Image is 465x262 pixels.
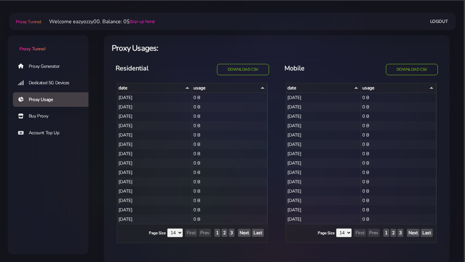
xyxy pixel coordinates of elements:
div: [DATE] [117,177,192,186]
div: [DATE] [117,196,192,205]
div: [DATE] [117,140,192,149]
li: Welcome eazyozzy00. Balance: 0$ [41,18,155,25]
div: 0 B [361,186,436,196]
div: [DATE] [286,177,361,186]
div: 0 B [192,205,267,215]
div: [DATE] [286,140,361,149]
div: 0 B [361,149,436,158]
a: (top-up here) [130,18,155,25]
button: Download CSV [217,64,269,75]
div: [DATE] [286,130,361,140]
h5: Mobile [284,64,357,73]
div: 0 B [361,168,436,177]
div: usage [362,85,435,91]
label: Page Size [318,230,335,236]
select: Page Size [167,228,183,237]
button: Show Page 2 [222,229,227,237]
div: 0 B [361,196,436,205]
div: [DATE] [286,121,361,130]
select: Page Size [336,228,352,237]
div: [DATE] [117,112,192,121]
button: Show Page 1 [383,229,389,237]
div: [DATE] [117,121,192,130]
div: 0 B [192,130,267,140]
h5: Residential [116,64,189,73]
a: Proxy Tunnel [15,16,41,27]
button: Last Page [421,229,433,237]
div: [DATE] [117,215,192,224]
div: [DATE] [286,112,361,121]
div: 0 B [361,205,436,215]
button: First Page [354,229,366,237]
div: 0 B [192,168,267,177]
div: date [119,85,191,91]
button: First Page [185,229,197,237]
a: Proxy Usage [13,92,94,107]
div: 0 B [361,112,436,121]
div: 0 B [192,102,267,112]
button: Show Page 1 [214,229,220,237]
a: Buy Proxy [13,109,94,124]
h4: Proxy Usages: [112,43,442,54]
div: 0 B [192,149,267,158]
span: Proxy Tunnel [16,19,41,25]
div: 0 B [192,177,267,186]
a: Account Top Up [13,126,94,140]
div: 0 B [361,130,436,140]
button: Next Page [238,229,251,237]
div: [DATE] [117,158,192,168]
button: Show Page 2 [390,229,396,237]
div: 0 B [192,215,267,224]
div: 0 B [192,158,267,168]
div: 0 B [192,140,267,149]
button: Show Page 3 [398,229,403,237]
div: 0 B [361,158,436,168]
div: [DATE] [117,130,192,140]
div: [DATE] [117,149,192,158]
a: Proxy Tunnel [8,35,88,52]
div: [DATE] [117,186,192,196]
div: [DATE] [286,168,361,177]
label: Page Size [149,230,166,236]
div: 0 B [192,186,267,196]
div: [DATE] [286,149,361,158]
a: Proxy Generator [13,59,94,74]
div: [DATE] [286,196,361,205]
button: Download CSV [386,64,438,75]
button: Show Page 3 [229,229,234,237]
div: date [287,85,359,91]
button: Prev Page [199,229,211,237]
div: [DATE] [286,215,361,224]
div: 0 B [192,112,267,121]
button: Prev Page [367,229,380,237]
div: [DATE] [286,158,361,168]
div: usage [193,85,266,91]
div: [DATE] [117,102,192,112]
div: 0 B [192,93,267,102]
div: 0 B [361,93,436,102]
div: [DATE] [286,102,361,112]
div: 0 B [361,215,436,224]
div: 0 B [192,121,267,130]
span: Proxy Tunnel [19,46,45,52]
div: [DATE] [117,205,192,215]
a: Logout [430,15,448,27]
div: 0 B [361,102,436,112]
a: Dedicated 5G Devices [13,76,94,90]
div: [DATE] [286,186,361,196]
div: [DATE] [117,168,192,177]
div: [DATE] [286,93,361,102]
button: Last Page [252,229,264,237]
div: 0 B [361,121,436,130]
div: 0 B [192,196,267,205]
button: Next Page [407,229,419,237]
div: [DATE] [286,205,361,215]
div: 0 B [361,140,436,149]
div: [DATE] [117,93,192,102]
div: 0 B [361,177,436,186]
